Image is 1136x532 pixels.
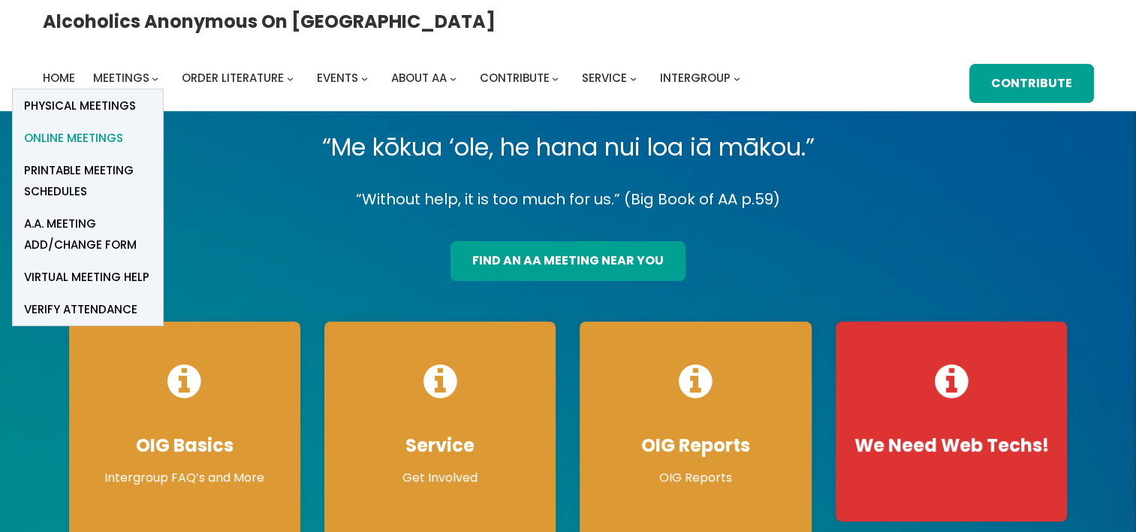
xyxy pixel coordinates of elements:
[57,126,1080,168] p: “Me kōkua ‘ole, he hana nui loa iā mākou.”
[24,95,136,116] span: Physical Meetings
[391,70,447,86] span: About AA
[43,68,746,89] nav: Intergroup
[84,469,285,487] p: Intergroup FAQ’s and More
[317,70,358,86] span: Events
[595,434,796,457] h4: OIG Reports
[24,128,123,149] span: Online Meetings
[450,75,457,82] button: About AA submenu
[851,434,1052,457] h4: We Need Web Techs!
[57,186,1080,213] p: “Without help, it is too much for us.” (Big Book of AA p.59)
[361,75,368,82] button: Events submenu
[582,70,627,86] span: Service
[152,75,158,82] button: Meetings submenu
[339,469,541,487] p: Get Involved
[450,241,686,281] a: find an aa meeting near you
[182,70,284,86] span: Order Literature
[13,154,163,207] a: Printable Meeting Schedules
[13,89,163,122] a: Physical Meetings
[582,68,627,89] a: Service
[24,299,137,320] span: verify attendance
[13,261,163,293] a: Virtual Meeting Help
[630,75,637,82] button: Service submenu
[24,267,149,288] span: Virtual Meeting Help
[317,68,358,89] a: Events
[13,122,163,154] a: Online Meetings
[13,207,163,261] a: A.A. Meeting Add/Change Form
[24,213,152,255] span: A.A. Meeting Add/Change Form
[84,434,285,457] h4: OIG Basics
[391,68,447,89] a: About AA
[93,68,149,89] a: Meetings
[287,75,294,82] button: Order Literature submenu
[969,64,1094,104] a: Contribute
[480,70,550,86] span: Contribute
[660,68,731,89] a: Intergroup
[660,70,731,86] span: Intergroup
[93,70,149,86] span: Meetings
[339,434,541,457] h4: Service
[734,75,740,82] button: Intergroup submenu
[595,469,796,487] p: OIG Reports
[43,70,75,86] span: Home
[24,160,152,202] span: Printable Meeting Schedules
[43,5,496,38] a: Alcoholics Anonymous on [GEOGRAPHIC_DATA]
[552,75,559,82] button: Contribute submenu
[480,68,550,89] a: Contribute
[13,293,163,325] a: verify attendance
[43,68,75,89] a: Home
